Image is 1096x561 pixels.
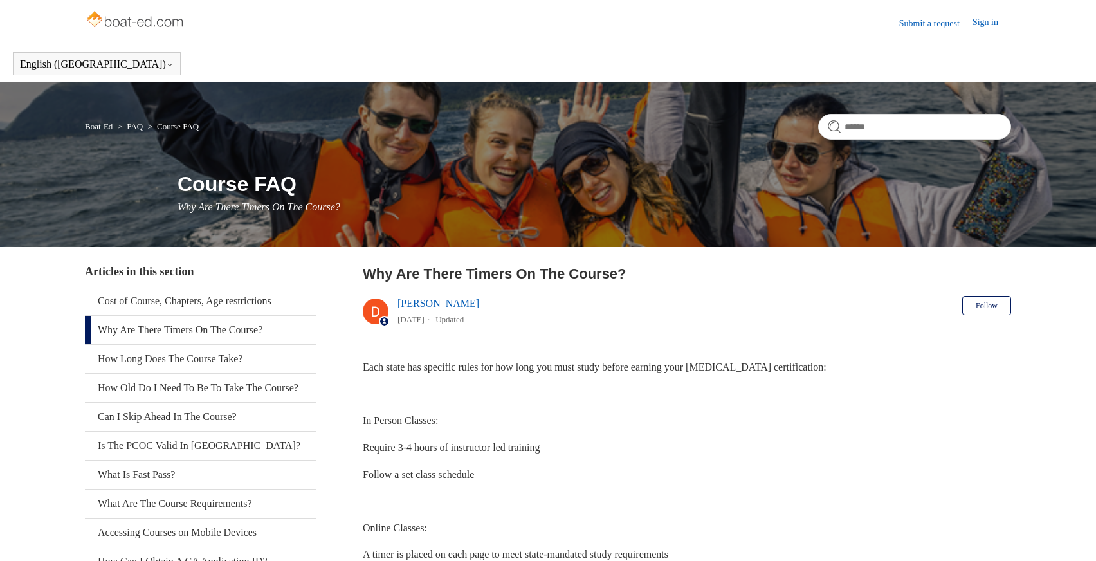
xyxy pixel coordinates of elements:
a: How Old Do I Need To Be To Take The Course? [85,374,316,402]
a: Sign in [973,15,1011,31]
li: FAQ [115,122,145,131]
button: Follow Article [962,296,1011,315]
h1: Course FAQ [178,169,1011,199]
img: Boat-Ed Help Center home page [85,8,187,33]
a: Accessing Courses on Mobile Devices [85,519,316,547]
a: How Long Does The Course Take? [85,345,316,373]
a: Course FAQ [157,122,199,131]
li: Boat-Ed [85,122,115,131]
time: 04/08/2025, 12:58 [397,315,425,324]
input: Search [818,114,1011,140]
span: Require 3-4 hours of instructor led training [363,442,540,453]
a: [PERSON_NAME] [397,298,479,309]
button: English ([GEOGRAPHIC_DATA]) [20,59,174,70]
span: Why Are There Timers On The Course? [178,201,340,212]
li: Course FAQ [145,122,199,131]
span: In Person Classes: [363,415,438,426]
div: Live chat [1053,518,1086,551]
a: Is The PCOC Valid In [GEOGRAPHIC_DATA]? [85,432,316,460]
a: Why Are There Timers On The Course? [85,316,316,344]
a: Submit a request [899,17,973,30]
span: Online Classes: [363,522,427,533]
span: Articles in this section [85,265,194,278]
span: Each state has specific rules for how long you must study before earning your [MEDICAL_DATA] cert... [363,362,827,372]
a: FAQ [127,122,143,131]
span: A timer is placed on each page to meet state-mandated study requirements [363,549,668,560]
h2: Why Are There Timers On The Course? [363,263,1011,284]
a: Cost of Course, Chapters, Age restrictions [85,287,316,315]
li: Updated [435,315,464,324]
a: Can I Skip Ahead In The Course? [85,403,316,431]
a: Boat-Ed [85,122,113,131]
a: What Is Fast Pass? [85,461,316,489]
a: What Are The Course Requirements? [85,490,316,518]
span: Follow a set class schedule [363,469,474,480]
